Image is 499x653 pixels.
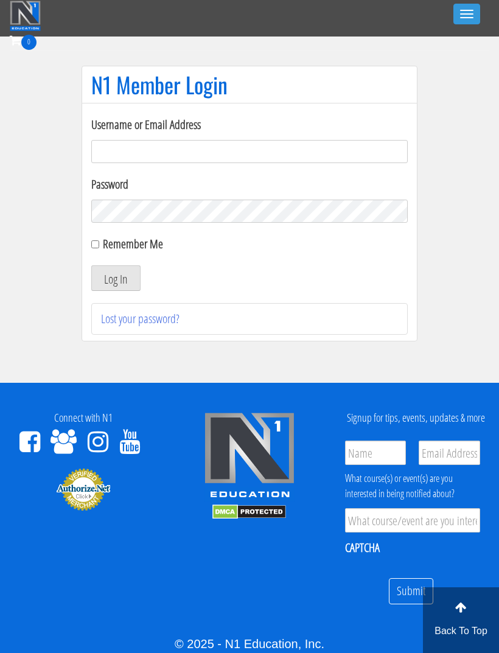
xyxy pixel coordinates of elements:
[204,412,295,502] img: n1-edu-logo
[345,471,480,501] div: What course(s) or event(s) are you interested in being notified about?
[345,508,480,533] input: What course/event are you interested in?
[10,1,41,31] img: n1-education
[342,412,490,424] h4: Signup for tips, events, updates & more
[21,35,37,50] span: 0
[103,236,163,252] label: Remember Me
[345,540,380,556] label: CAPTCHA
[389,578,433,604] input: Submit
[91,116,408,134] label: Username or Email Address
[91,175,408,194] label: Password
[423,624,499,638] p: Back To Top
[91,72,408,97] h1: N1 Member Login
[9,412,157,424] h4: Connect with N1
[419,441,480,465] input: Email Address
[212,505,286,519] img: DMCA.com Protection Status
[10,32,37,48] a: 0
[9,635,490,653] div: © 2025 - N1 Education, Inc.
[91,265,141,291] button: Log In
[345,441,407,465] input: Name
[56,467,111,511] img: Authorize.Net Merchant - Click to Verify
[101,310,180,327] a: Lost your password?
